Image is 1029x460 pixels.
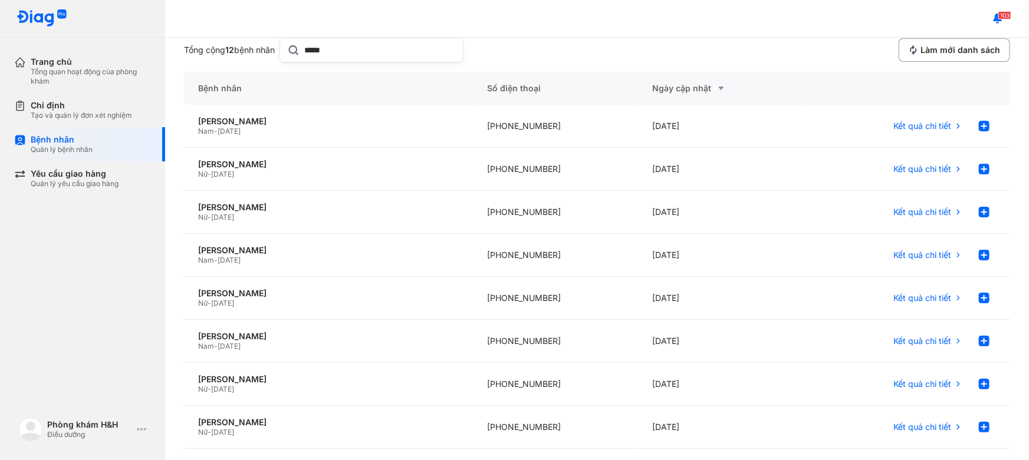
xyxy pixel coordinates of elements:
[198,385,208,393] span: Nữ
[198,159,459,170] div: [PERSON_NAME]
[639,148,804,191] div: [DATE]
[639,277,804,320] div: [DATE]
[473,191,638,234] div: [PHONE_NUMBER]
[198,288,459,299] div: [PERSON_NAME]
[208,428,211,436] span: -
[639,406,804,449] div: [DATE]
[198,342,214,350] span: Nam
[893,422,951,432] span: Kết quả chi tiết
[31,179,119,188] div: Quản lý yêu cầu giao hàng
[225,45,234,55] span: 12
[893,293,951,303] span: Kết quả chi tiết
[211,299,234,307] span: [DATE]
[198,374,459,385] div: [PERSON_NAME]
[639,363,804,406] div: [DATE]
[473,406,638,449] div: [PHONE_NUMBER]
[899,38,1010,62] button: Làm mới danh sách
[31,168,119,179] div: Yêu cầu giao hàng
[639,234,804,277] div: [DATE]
[31,67,151,86] div: Tổng quan hoạt động của phòng khám
[31,134,93,145] div: Bệnh nhân
[653,81,790,95] div: Ngày cập nhật
[198,428,208,436] span: Nữ
[31,111,132,120] div: Tạo và quản lý đơn xét nghiệm
[208,299,211,307] span: -
[211,213,234,221] span: [DATE]
[473,105,638,148] div: [PHONE_NUMBER]
[198,256,214,264] span: Nam
[639,191,804,234] div: [DATE]
[208,213,211,221] span: -
[473,320,638,363] div: [PHONE_NUMBER]
[473,148,638,191] div: [PHONE_NUMBER]
[47,430,132,439] div: Điều dưỡng
[218,127,241,135] span: [DATE]
[214,256,218,264] span: -
[31,100,132,111] div: Chỉ định
[19,418,42,441] img: logo
[639,105,804,148] div: [DATE]
[473,277,638,320] div: [PHONE_NUMBER]
[198,299,208,307] span: Nữ
[214,127,218,135] span: -
[473,72,638,105] div: Số điện thoại
[31,57,151,67] div: Trang chủ
[211,385,234,393] span: [DATE]
[198,127,214,135] span: Nam
[198,245,459,256] div: [PERSON_NAME]
[211,428,234,436] span: [DATE]
[893,121,951,131] span: Kết quả chi tiết
[639,320,804,363] div: [DATE]
[214,342,218,350] span: -
[473,234,638,277] div: [PHONE_NUMBER]
[211,170,234,178] span: [DATE]
[218,256,241,264] span: [DATE]
[198,116,459,127] div: [PERSON_NAME]
[893,250,951,260] span: Kết quả chi tiết
[893,164,951,174] span: Kết quả chi tiết
[198,417,459,428] div: [PERSON_NAME]
[208,385,211,393] span: -
[218,342,241,350] span: [DATE]
[198,213,208,221] span: Nữ
[198,170,208,178] span: Nữ
[31,145,93,154] div: Quản lý bệnh nhân
[198,202,459,213] div: [PERSON_NAME]
[208,170,211,178] span: -
[47,419,132,430] div: Phòng khám H&H
[17,9,67,28] img: logo
[184,72,473,105] div: Bệnh nhân
[998,11,1011,19] span: 103
[473,363,638,406] div: [PHONE_NUMBER]
[198,331,459,342] div: [PERSON_NAME]
[893,207,951,217] span: Kết quả chi tiết
[184,45,275,55] div: Tổng cộng bệnh nhân
[893,379,951,389] span: Kết quả chi tiết
[920,45,1000,55] span: Làm mới danh sách
[893,336,951,346] span: Kết quả chi tiết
